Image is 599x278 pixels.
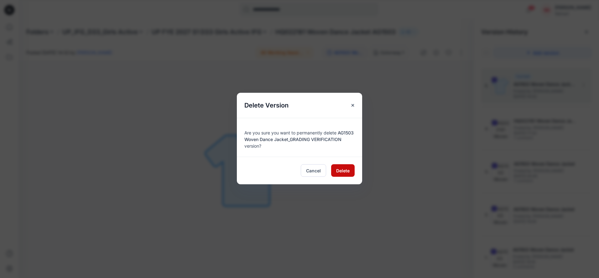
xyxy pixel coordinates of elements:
span: Delete [336,167,350,174]
span: Cancel [306,167,321,174]
span: AG1503 Woven Dance Jacket_GRADING VERIFICATION [244,130,354,142]
button: Close [347,100,358,111]
div: Are you sure you want to permanently delete version? [244,126,355,149]
button: Cancel [301,164,326,177]
button: Delete [331,164,355,177]
h5: Delete Version [237,93,296,118]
